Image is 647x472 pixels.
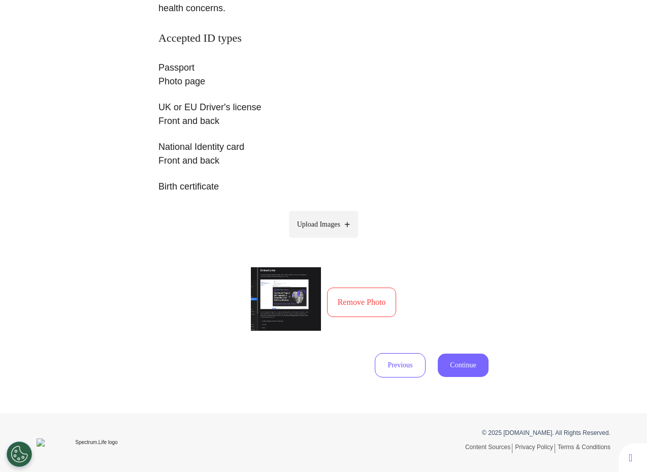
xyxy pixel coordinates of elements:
button: Open Preferences [7,442,32,467]
button: Previous [375,353,426,377]
a: Privacy Policy [515,444,555,453]
span: Upload Images [297,219,340,230]
a: Terms & Conditions [558,444,610,451]
p: © 2025 [DOMAIN_NAME]. All Rights Reserved. [331,428,610,437]
button: Continue [438,354,489,377]
p: Birth certificate [158,180,489,194]
p: UK or EU Driver's license Front and back [158,101,489,128]
a: Content Sources [465,444,512,453]
img: Spectrum.Life logo [37,438,148,447]
p: Passport Photo page [158,61,489,88]
p: National Identity card Front and back [158,140,489,168]
button: Remove Photo [327,288,397,317]
h3: Accepted ID types [158,32,489,45]
img: Preview 1 [251,267,321,331]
